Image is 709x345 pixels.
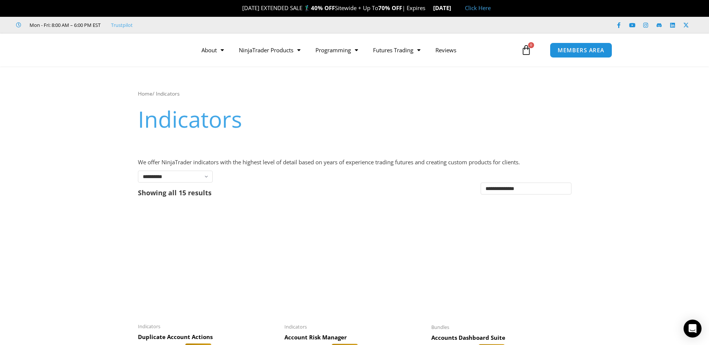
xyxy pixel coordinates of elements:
a: 0 [510,39,543,61]
span: 0 [528,42,534,48]
span: MEMBERS AREA [558,47,604,53]
a: Accounts Dashboard Suite [431,334,571,344]
img: ⌛ [426,5,431,11]
a: Click Here [465,4,491,12]
span: Bundles [431,324,571,330]
h2: Duplicate Account Actions [138,333,277,341]
strong: [DATE] [433,4,457,12]
img: LogoAI | Affordable Indicators – NinjaTrader [87,37,167,63]
span: Mon - Fri: 8:00 AM – 6:00 PM EST [28,21,101,29]
span: Indicators [284,324,424,330]
h2: Accounts Dashboard Suite [431,334,571,342]
span: [DATE] EXTENDED SALE 🏌️‍♂️ Sitewide + Up To | Expires [234,4,433,12]
img: 🎉 [236,5,242,11]
img: Account Risk Manager [284,208,424,319]
nav: Menu [194,41,519,59]
a: Account Risk Manager [284,334,424,344]
p: We offer NinjaTrader indicators with the highest level of detail based on years of experience tra... [138,157,571,168]
div: Open Intercom Messenger [684,320,702,338]
p: Showing all 15 results [138,189,212,196]
a: MEMBERS AREA [550,43,612,58]
strong: 40% OFF [311,4,335,12]
a: Duplicate Account Actions [138,333,277,344]
a: Programming [308,41,366,59]
nav: Breadcrumb [138,89,571,99]
h1: Indicators [138,103,571,135]
a: Trustpilot [111,21,133,29]
strong: 70% OFF [378,4,402,12]
a: NinjaTrader Products [231,41,308,59]
img: Duplicate Account Actions [138,208,277,319]
select: Shop order [481,183,571,195]
h2: Account Risk Manager [284,334,424,341]
a: Home [138,90,152,97]
span: Indicators [138,323,277,330]
img: 🏭 [451,5,457,11]
a: About [194,41,231,59]
a: Reviews [428,41,464,59]
a: Futures Trading [366,41,428,59]
img: Accounts Dashboard Suite [431,208,571,319]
